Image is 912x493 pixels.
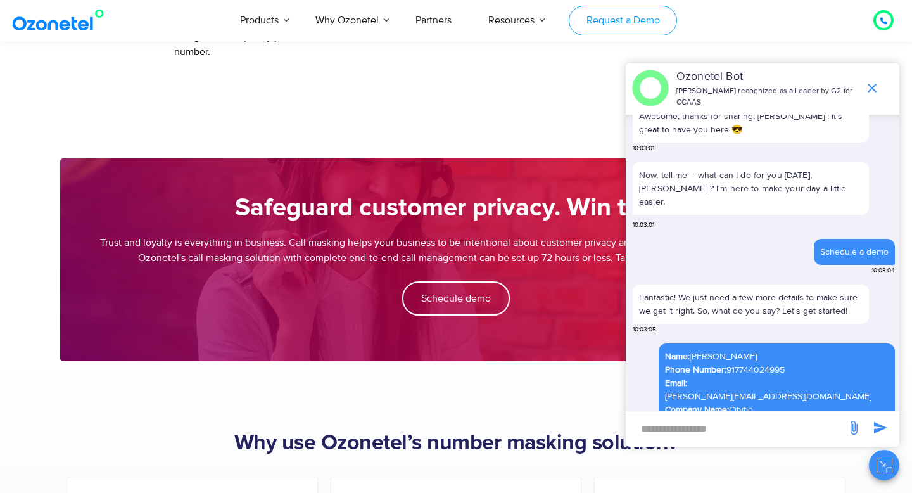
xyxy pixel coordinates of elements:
[871,266,895,276] span: 10:03:04
[665,390,871,403] a: [PERSON_NAME][EMAIL_ADDRESS][DOMAIN_NAME]
[85,235,826,266] p: Trust and loyalty is everything in business. Call masking helps your business to be intentional a...
[665,364,726,375] b: Phone Number:
[60,431,852,456] h2: Why use Ozonetel’s number masking solution?
[633,325,656,335] span: 10:03:05
[676,68,858,86] p: Ozonetel Bot
[632,70,669,106] img: header
[665,351,690,362] b: Name:
[841,415,866,440] span: send message
[633,162,869,215] p: Now, tell me – what can I do for you [DATE], [PERSON_NAME] ? I'm here to make your day a little e...
[665,404,729,415] b: Company Name:
[632,418,840,440] div: new-msg-input
[820,245,889,259] div: Schedule a demo
[639,110,863,136] p: Awesome, thanks for sharing, [PERSON_NAME] ! It's great to have you here 😎
[569,6,677,35] a: Request a Demo
[869,450,899,480] button: Close chat
[868,415,893,440] span: send message
[633,144,654,153] span: 10:03:01
[676,86,858,108] p: [PERSON_NAME] recognized as a Leader by G2 for CCAAS
[421,293,491,304] span: Schedule demo
[85,190,826,226] h5: Safeguard customer privacy. Win trust.
[859,75,885,101] span: end chat or minimize
[639,291,863,317] p: Fantastic! We just need a few more details to make sure we get it right. So, what do you say? Let...
[402,281,510,316] a: Schedule demo
[665,378,687,388] b: Email:
[633,221,654,230] span: 10:03:01
[665,350,889,416] div: [PERSON_NAME] 917744024995 Cityflo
